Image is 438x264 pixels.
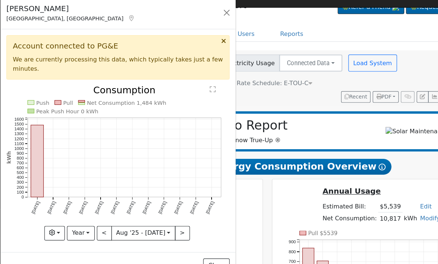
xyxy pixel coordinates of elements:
text:  [182,87,187,93]
button: > [152,209,165,221]
text: [DATE] [68,186,76,198]
text: Net Consumption 1,484 kWh [76,99,145,104]
div: We are currently processing this data, which typically takes just a few minutes. [6,43,200,81]
rect: onclick="" [27,121,38,184]
text: [DATE] [164,186,173,198]
text: Peak Push Hour 0 kWh [32,106,85,112]
text: 1000 [13,139,21,143]
text: [DATE] [82,186,91,198]
text: Pull [55,99,63,104]
text: 700 [14,152,21,156]
text: [DATE] [27,186,35,198]
text: 400 [14,164,21,168]
text: 600 [14,156,21,160]
button: Close [177,237,199,250]
text: Consumption [81,86,135,95]
text: [DATE] [151,186,159,198]
text: 1500 [13,118,21,122]
text: 1600 [13,114,21,118]
text: 300 [14,169,21,173]
text: [DATE] [137,186,146,198]
text: [DATE] [109,186,118,198]
text: [DATE] [40,186,49,198]
text: [DATE] [54,186,63,198]
text: 200 [14,173,21,177]
text: 1100 [13,135,21,139]
text: 900 [14,144,21,148]
text: 0 [19,181,21,186]
text: 1200 [13,131,21,135]
text: [DATE] [178,186,187,198]
text: 1400 [13,123,21,127]
button: Year [58,209,82,221]
h5: [PERSON_NAME] [6,15,118,24]
text: 500 [14,160,21,164]
button: < [84,209,97,221]
text: [DATE] [123,186,132,198]
span: [GEOGRAPHIC_DATA], [GEOGRAPHIC_DATA] [6,26,107,31]
text: 1300 [13,127,21,131]
a: Map [111,25,118,31]
text: 800 [14,148,21,152]
h3: Account connected to PG&E [11,49,194,56]
text: 100 [14,177,21,181]
text: kWh [5,144,10,155]
text: [DATE] [96,186,104,198]
button: Aug '25 - [DATE] [97,209,153,221]
text: Push [32,99,43,104]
